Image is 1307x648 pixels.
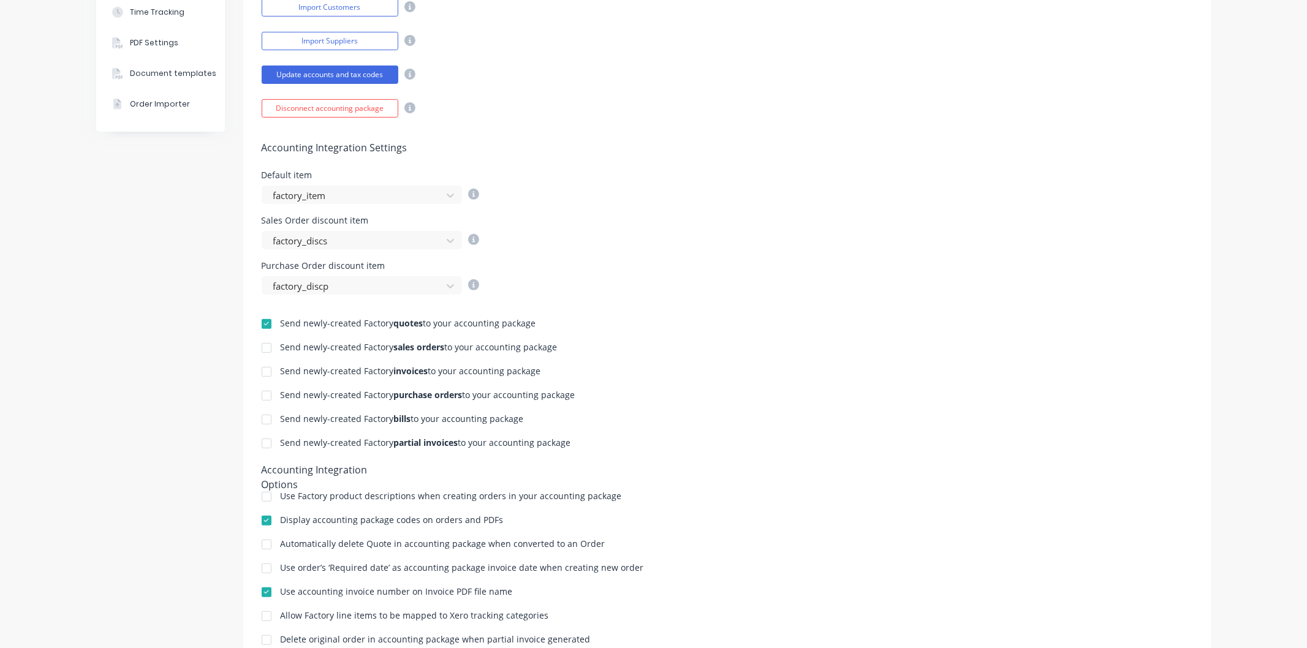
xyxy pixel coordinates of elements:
button: Import Suppliers [262,32,398,50]
button: Order Importer [96,89,225,119]
b: sales orders [394,341,445,353]
div: Send newly-created Factory to your accounting package [281,391,575,399]
b: invoices [394,365,428,377]
div: PDF Settings [130,37,178,48]
div: Send newly-created Factory to your accounting package [281,439,571,447]
b: quotes [394,317,423,329]
b: purchase orders [394,389,463,401]
b: partial invoices [394,437,458,448]
div: Document templates [130,68,216,79]
button: PDF Settings [96,28,225,58]
button: Update accounts and tax codes [262,66,398,84]
div: Accounting Integration Options [262,462,406,480]
div: Allow Factory line items to be mapped to Xero tracking categories [281,611,549,620]
div: Sales Order discount item [262,216,479,225]
div: Send newly-created Factory to your accounting package [281,343,558,352]
button: Disconnect accounting package [262,99,398,118]
div: Use accounting invoice number on Invoice PDF file name [281,587,513,596]
button: Document templates [96,58,225,89]
div: Send newly-created Factory to your accounting package [281,319,536,328]
h5: Accounting Integration Settings [262,142,1193,154]
div: Display accounting package codes on orders and PDFs [281,516,504,524]
div: Use order’s ‘Required date’ as accounting package invoice date when creating new order [281,563,644,572]
div: Use Factory product descriptions when creating orders in your accounting package [281,492,622,500]
div: Send newly-created Factory to your accounting package [281,415,524,423]
div: Default item [262,171,479,179]
b: bills [394,413,411,424]
div: Purchase Order discount item [262,262,479,270]
div: Delete original order in accounting package when partial invoice generated [281,635,591,644]
div: Order Importer [130,99,190,110]
div: Automatically delete Quote in accounting package when converted to an Order [281,540,605,548]
div: Time Tracking [130,7,184,18]
div: Send newly-created Factory to your accounting package [281,367,541,375]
